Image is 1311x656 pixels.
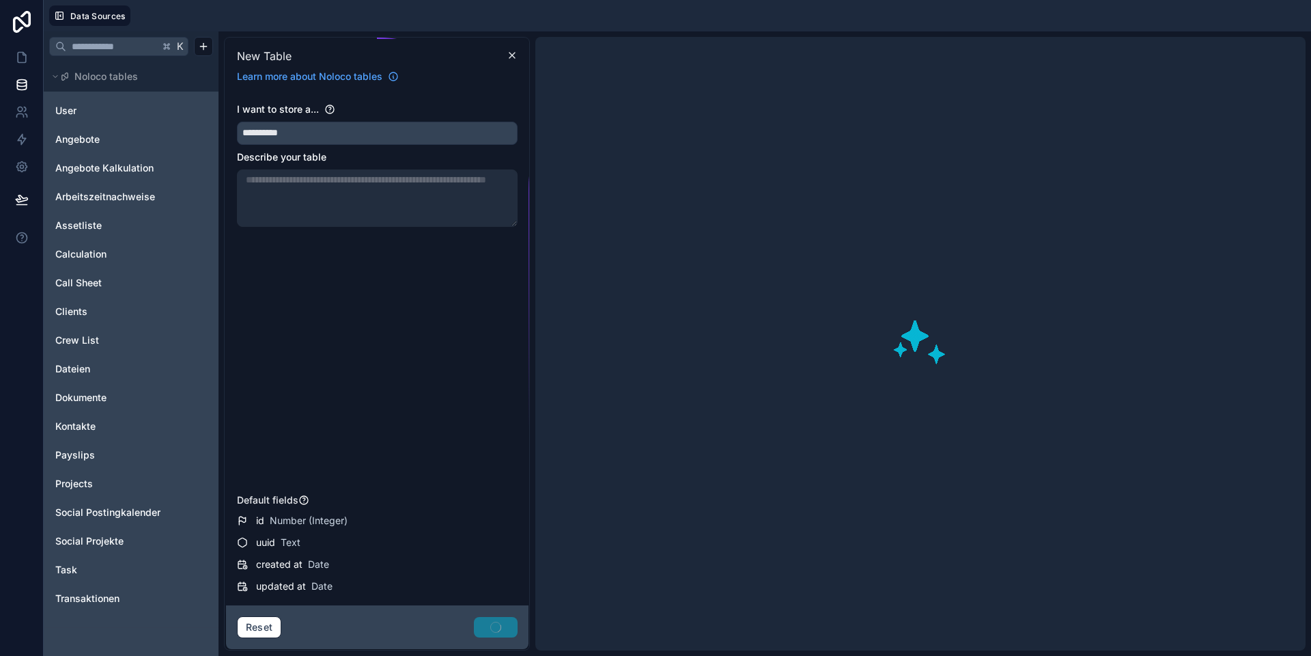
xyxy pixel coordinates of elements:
[49,444,213,466] div: Payslips
[49,473,213,495] div: Projects
[256,514,264,528] span: id
[70,11,126,21] span: Data Sources
[237,70,382,83] span: Learn more about Noloco tables
[175,42,185,51] span: K
[55,219,166,232] a: Assetliste
[55,592,119,605] span: Transaktionen
[55,391,166,405] a: Dokumente
[55,448,166,462] a: Payslips
[55,477,166,491] a: Projects
[49,272,213,294] div: Call Sheet
[55,506,166,519] a: Social Postingkalender
[49,530,213,552] div: Social Projekte
[237,616,282,638] button: Reset
[237,151,326,163] span: Describe your table
[49,128,213,150] div: Angebote
[281,536,300,549] span: Text
[49,67,205,86] button: Noloco tables
[49,415,213,437] div: Kontakte
[55,391,107,405] span: Dokumente
[55,133,100,146] span: Angebote
[49,588,213,610] div: Transaktionen
[49,358,213,380] div: Dateien
[55,506,160,519] span: Social Postingkalender
[55,563,77,577] span: Task
[49,329,213,351] div: Crew List
[55,362,166,376] a: Dateien
[49,186,213,208] div: Arbeitszeitnachweise
[270,514,348,528] span: Number (Integer)
[74,70,138,83] span: Noloco tables
[55,190,166,204] a: Arbeitszeitnachweise
[55,161,166,175] a: Angebote Kalkulation
[55,104,166,118] a: User
[231,70,404,83] a: Learn more about Noloco tables
[49,301,213,323] div: Clients
[49,157,213,179] div: Angebote Kalkulation
[55,190,155,204] span: Arbeitszeitnachweise
[55,362,90,376] span: Dateien
[55,420,166,433] a: Kontakte
[869,292,972,395] img: ai-loading
[55,477,93,491] span: Projects
[55,247,107,261] span: Calculation
[55,592,166,605] a: Transaktionen
[55,104,76,118] span: User
[256,579,306,593] span: updated at
[49,243,213,265] div: Calculation
[55,333,166,347] a: Crew List
[55,161,154,175] span: Angebote Kalkulation
[49,100,213,122] div: User
[237,48,292,64] span: New Table
[55,305,87,318] span: Clients
[55,219,102,232] span: Assetliste
[55,247,166,261] a: Calculation
[237,494,298,506] span: Default fields
[311,579,333,593] span: Date
[55,420,96,433] span: Kontakte
[256,558,302,571] span: created at
[237,103,319,115] span: I want to store a...
[49,387,213,409] div: Dokumente
[49,559,213,581] div: Task
[55,276,102,290] span: Call Sheet
[55,448,95,462] span: Payslips
[49,215,213,236] div: Assetliste
[55,534,166,548] a: Social Projekte
[55,276,166,290] a: Call Sheet
[55,534,124,548] span: Social Projekte
[49,5,130,26] button: Data Sources
[256,536,275,549] span: uuid
[55,133,166,146] a: Angebote
[55,305,166,318] a: Clients
[49,502,213,523] div: Social Postingkalender
[308,558,329,571] span: Date
[55,563,166,577] a: Task
[55,333,99,347] span: Crew List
